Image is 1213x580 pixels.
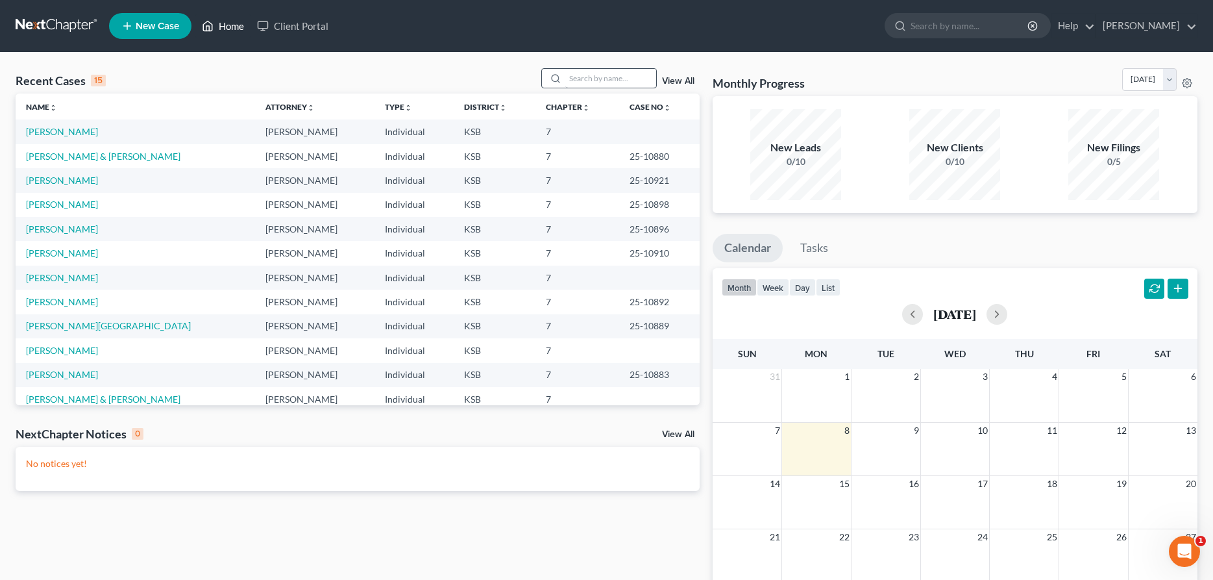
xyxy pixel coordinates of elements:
[26,126,98,137] a: [PERSON_NAME]
[454,193,535,217] td: KSB
[1155,348,1171,359] span: Sat
[913,423,920,438] span: 9
[374,144,453,168] td: Individual
[255,314,374,338] td: [PERSON_NAME]
[1046,476,1059,492] span: 18
[816,279,840,296] button: list
[1195,536,1206,546] span: 1
[255,266,374,290] td: [PERSON_NAME]
[26,345,98,356] a: [PERSON_NAME]
[49,104,57,112] i: unfold_more
[535,120,619,144] td: 7
[1115,476,1128,492] span: 19
[535,193,619,217] td: 7
[843,369,851,385] span: 1
[255,363,374,387] td: [PERSON_NAME]
[838,529,851,545] span: 22
[1068,155,1159,168] div: 0/5
[535,338,619,362] td: 7
[499,104,507,112] i: unfold_more
[26,175,98,186] a: [PERSON_NAME]
[1086,348,1100,359] span: Fri
[913,369,920,385] span: 2
[26,320,191,331] a: [PERSON_NAME][GEOGRAPHIC_DATA]
[454,363,535,387] td: KSB
[374,314,453,338] td: Individual
[132,428,143,440] div: 0
[255,217,374,241] td: [PERSON_NAME]
[535,387,619,411] td: 7
[1120,369,1128,385] span: 5
[16,426,143,442] div: NextChapter Notices
[976,423,989,438] span: 10
[774,423,781,438] span: 7
[374,217,453,241] td: Individual
[757,279,789,296] button: week
[454,120,535,144] td: KSB
[454,241,535,265] td: KSB
[464,102,507,112] a: Districtunfold_more
[1169,536,1200,567] iframe: Intercom live chat
[907,529,920,545] span: 23
[26,296,98,307] a: [PERSON_NAME]
[535,266,619,290] td: 7
[976,529,989,545] span: 24
[619,217,700,241] td: 25-10896
[535,241,619,265] td: 7
[374,168,453,192] td: Individual
[374,338,453,362] td: Individual
[981,369,989,385] span: 3
[619,290,700,314] td: 25-10892
[374,290,453,314] td: Individual
[907,476,920,492] span: 16
[1184,529,1197,545] span: 27
[26,151,180,162] a: [PERSON_NAME] & [PERSON_NAME]
[582,104,590,112] i: unfold_more
[385,102,412,112] a: Typeunfold_more
[255,241,374,265] td: [PERSON_NAME]
[933,307,976,321] h2: [DATE]
[619,144,700,168] td: 25-10880
[1096,14,1197,38] a: [PERSON_NAME]
[789,279,816,296] button: day
[768,529,781,545] span: 21
[1068,140,1159,155] div: New Filings
[619,314,700,338] td: 25-10889
[976,476,989,492] span: 17
[877,348,894,359] span: Tue
[255,120,374,144] td: [PERSON_NAME]
[255,193,374,217] td: [PERSON_NAME]
[805,348,827,359] span: Mon
[535,363,619,387] td: 7
[1051,369,1059,385] span: 4
[663,104,671,112] i: unfold_more
[374,120,453,144] td: Individual
[255,338,374,362] td: [PERSON_NAME]
[713,234,783,262] a: Calendar
[374,363,453,387] td: Individual
[619,363,700,387] td: 25-10883
[619,193,700,217] td: 25-10898
[374,193,453,217] td: Individual
[1115,423,1128,438] span: 12
[374,387,453,411] td: Individual
[1184,476,1197,492] span: 20
[91,75,106,86] div: 15
[136,21,179,31] span: New Case
[265,102,315,112] a: Attorneyunfold_more
[1184,423,1197,438] span: 13
[713,75,805,91] h3: Monthly Progress
[909,140,1000,155] div: New Clients
[789,234,840,262] a: Tasks
[1190,369,1197,385] span: 6
[255,290,374,314] td: [PERSON_NAME]
[750,140,841,155] div: New Leads
[535,290,619,314] td: 7
[195,14,251,38] a: Home
[374,266,453,290] td: Individual
[565,69,656,88] input: Search by name...
[722,279,757,296] button: month
[1115,529,1128,545] span: 26
[26,457,689,470] p: No notices yet!
[768,369,781,385] span: 31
